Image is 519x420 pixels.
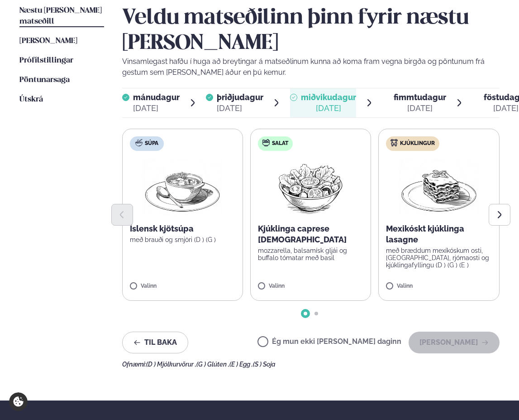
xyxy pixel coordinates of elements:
span: Súpa [145,140,158,147]
img: chicken.svg [390,139,398,146]
p: Vinsamlegast hafðu í huga að breytingar á matseðlinum kunna að koma fram vegna birgða og pöntunum... [122,56,500,78]
span: Prófílstillingar [19,57,73,64]
div: [DATE] [394,103,446,114]
p: mozzarella, balsamísk gljái og buffalo tómatar með basil [258,247,363,261]
span: Go to slide 1 [304,312,307,315]
h2: Veldu matseðilinn þinn fyrir næstu [PERSON_NAME] [122,5,500,56]
span: (E ) Egg , [229,361,253,368]
span: miðvikudagur [301,92,356,102]
button: Til baka [122,332,188,353]
div: [DATE] [217,103,263,114]
span: [PERSON_NAME] [19,37,77,45]
img: Lasagna.png [399,158,479,216]
button: Previous slide [111,204,133,226]
p: Kjúklinga caprese [DEMOGRAPHIC_DATA] [258,223,363,245]
img: soup.svg [135,139,143,146]
img: Salad.png [271,158,351,216]
div: Ofnæmi: [122,361,500,368]
p: með brauði og smjöri (D ) (G ) [130,236,235,243]
span: Pöntunarsaga [19,76,70,84]
a: Pöntunarsaga [19,75,70,86]
p: Íslensk kjötsúpa [130,223,235,234]
a: Cookie settings [9,392,28,411]
button: [PERSON_NAME] [409,332,500,353]
a: Útskrá [19,94,43,105]
span: þriðjudagur [217,92,263,102]
span: (S ) Soja [253,361,276,368]
span: (G ) Glúten , [196,361,229,368]
span: Salat [272,140,288,147]
a: Prófílstillingar [19,55,73,66]
p: með bræddum mexíkóskum osti, [GEOGRAPHIC_DATA], rjómaosti og kjúklingafyllingu (D ) (G ) (E ) [386,247,491,269]
a: [PERSON_NAME] [19,36,77,47]
span: mánudagur [133,92,180,102]
button: Next slide [489,204,510,226]
span: Go to slide 2 [314,312,318,315]
span: Kjúklingur [400,140,435,147]
div: [DATE] [301,103,356,114]
a: Næstu [PERSON_NAME] matseðill [19,5,104,27]
img: salad.svg [262,139,270,146]
p: Mexikóskt kjúklinga lasagne [386,223,491,245]
span: (D ) Mjólkurvörur , [146,361,196,368]
span: Næstu [PERSON_NAME] matseðill [19,7,102,25]
img: Soup.png [143,158,222,216]
span: Útskrá [19,96,43,103]
div: [DATE] [133,103,180,114]
span: fimmtudagur [394,92,446,102]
